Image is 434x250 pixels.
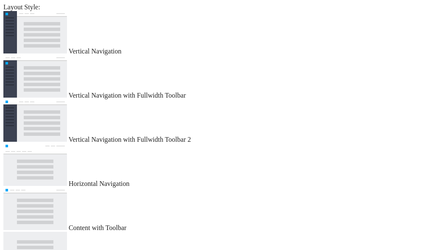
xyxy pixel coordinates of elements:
span: Content with Toolbar [69,224,126,231]
span: Vertical Navigation with Fullwidth Toolbar [69,92,186,99]
div: Layout Style: [3,3,431,11]
img: vertical-nav-with-full-toolbar.jpg [3,55,67,98]
img: vertical-nav-with-full-toolbar-2.jpg [3,99,67,142]
span: Horizontal Navigation [69,180,130,187]
md-radio-button: Vertical Navigation with Fullwidth Toolbar [3,55,431,99]
md-radio-button: Content with Toolbar [3,188,431,232]
md-radio-button: Vertical Navigation [3,11,431,55]
md-radio-button: Horizontal Navigation [3,143,431,188]
img: content-with-toolbar.jpg [3,188,67,230]
md-radio-button: Vertical Navigation with Fullwidth Toolbar 2 [3,99,431,143]
span: Vertical Navigation with Fullwidth Toolbar 2 [69,136,191,143]
span: Vertical Navigation [69,48,122,55]
img: horizontal-nav.jpg [3,143,67,186]
img: vertical-nav.jpg [3,11,67,53]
